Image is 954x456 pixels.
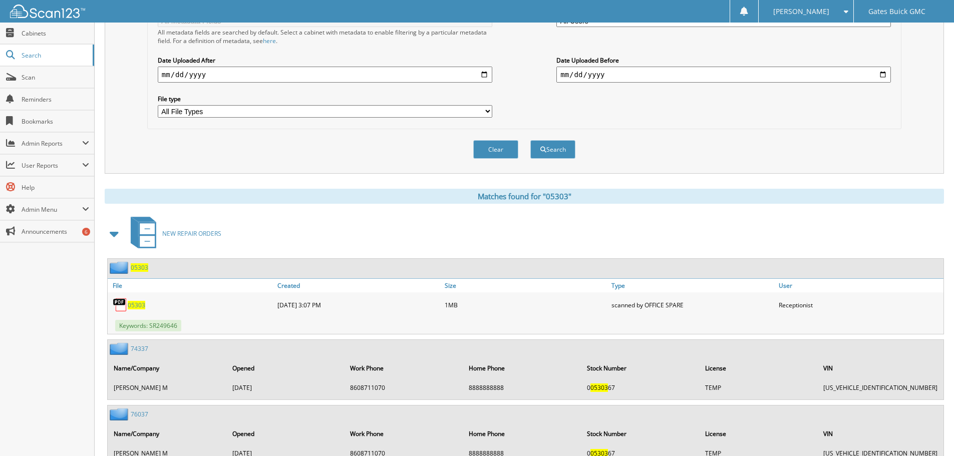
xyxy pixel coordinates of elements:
[227,423,345,444] th: Opened
[442,295,609,315] div: 1MB
[473,140,518,159] button: Clear
[275,279,442,292] a: Created
[110,342,131,355] img: folder2.png
[700,423,817,444] th: License
[131,344,148,353] a: 74337
[158,67,492,83] input: start
[582,358,699,378] th: Stock Number
[108,279,275,292] a: File
[345,379,462,396] td: 8608711070
[109,423,226,444] th: Name/Company
[22,29,89,38] span: Cabinets
[105,189,944,204] div: Matches found for "05303"
[113,297,128,312] img: PDF.png
[22,95,89,104] span: Reminders
[818,379,942,396] td: [US_VEHICLE_IDENTIFICATION_NUMBER]
[868,9,925,15] span: Gates Buick GMC
[609,279,776,292] a: Type
[22,51,88,60] span: Search
[227,358,345,378] th: Opened
[700,379,817,396] td: TEMP
[158,95,492,103] label: File type
[345,358,462,378] th: Work Phone
[776,279,943,292] a: User
[158,56,492,65] label: Date Uploaded After
[530,140,575,159] button: Search
[263,37,276,45] a: here
[125,214,221,253] a: NEW REPAIR ORDERS
[556,67,891,83] input: end
[556,56,891,65] label: Date Uploaded Before
[582,379,699,396] td: 0 67
[109,358,226,378] th: Name/Company
[131,410,148,418] a: 76037
[22,183,89,192] span: Help
[158,28,492,45] div: All metadata fields are searched by default. Select a cabinet with metadata to enable filtering b...
[162,229,221,238] span: NEW REPAIR ORDERS
[22,73,89,82] span: Scan
[590,383,608,392] span: 05303
[131,263,148,272] a: 05303
[609,295,776,315] div: scanned by OFFICE SPARE
[10,5,85,18] img: scan123-logo-white.svg
[582,423,699,444] th: Stock Number
[818,358,942,378] th: VIN
[22,227,89,236] span: Announcements
[82,228,90,236] div: 6
[227,379,345,396] td: [DATE]
[464,358,581,378] th: Home Phone
[700,358,817,378] th: License
[110,261,131,274] img: folder2.png
[22,139,82,148] span: Admin Reports
[442,279,609,292] a: Size
[115,320,181,331] span: Keywords: SR249646
[22,161,82,170] span: User Reports
[22,117,89,126] span: Bookmarks
[464,379,581,396] td: 8888888888
[773,9,829,15] span: [PERSON_NAME]
[275,295,442,315] div: [DATE] 3:07 PM
[345,423,462,444] th: Work Phone
[818,423,942,444] th: VIN
[110,408,131,420] img: folder2.png
[22,205,82,214] span: Admin Menu
[109,379,226,396] td: [PERSON_NAME] M
[128,301,145,309] a: 05303
[464,423,581,444] th: Home Phone
[776,295,943,315] div: Receptionist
